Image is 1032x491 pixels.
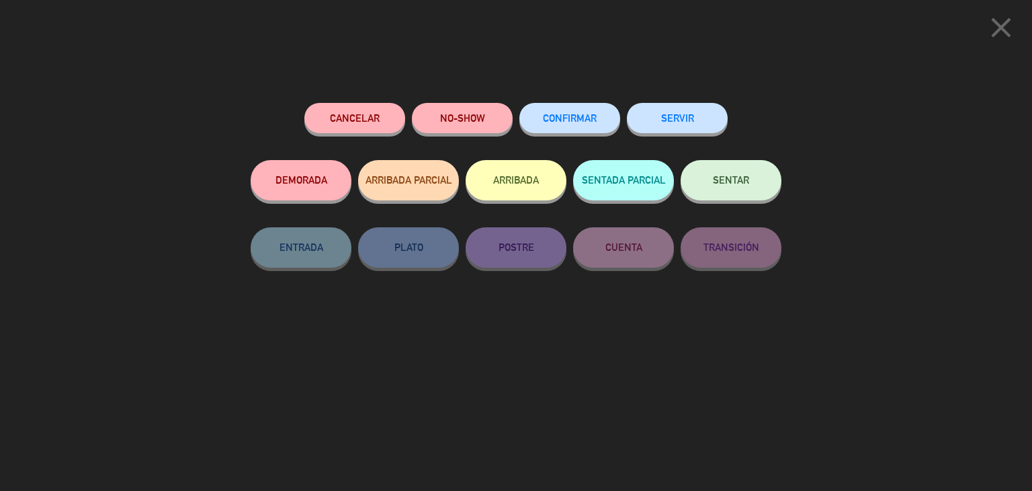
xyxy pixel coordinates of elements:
button: ARRIBADA PARCIAL [358,160,459,200]
button: CONFIRMAR [519,103,620,133]
i: close [984,11,1018,44]
span: ARRIBADA PARCIAL [365,174,452,186]
button: DEMORADA [251,160,351,200]
button: ENTRADA [251,227,351,268]
button: SENTAR [681,160,781,200]
button: CUENTA [573,227,674,268]
button: NO-SHOW [412,103,513,133]
button: PLATO [358,227,459,268]
button: SENTADA PARCIAL [573,160,674,200]
span: SENTAR [713,174,749,186]
button: close [980,10,1022,50]
span: CONFIRMAR [543,112,597,124]
button: SERVIR [627,103,728,133]
button: POSTRE [466,227,566,268]
button: TRANSICIÓN [681,227,781,268]
button: Cancelar [304,103,405,133]
button: ARRIBADA [466,160,566,200]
